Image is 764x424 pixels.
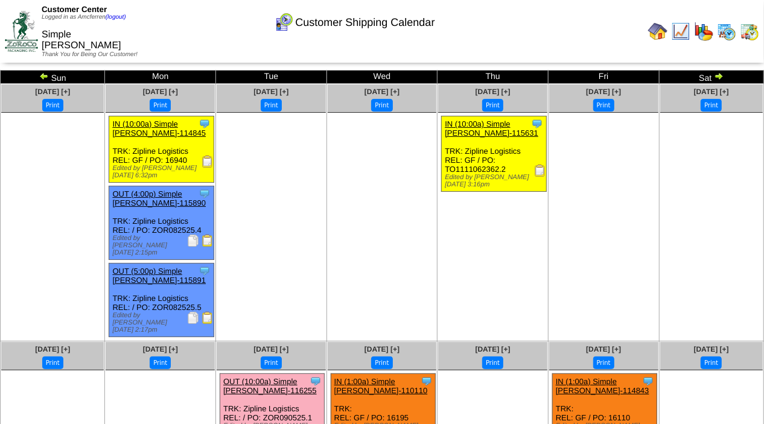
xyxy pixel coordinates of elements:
img: Packing Slip [187,235,199,247]
img: arrowright.gif [714,71,724,81]
a: (logout) [106,14,126,21]
span: Logged in as Amcferren [42,14,126,21]
a: [DATE] [+] [35,345,70,353]
span: Thank You for Being Our Customer! [42,51,138,58]
button: Print [371,99,392,112]
a: [DATE] [+] [253,345,288,353]
a: [DATE] [+] [694,345,729,353]
span: Customer Center [42,5,107,14]
img: Receiving Document [202,156,214,168]
a: IN (1:00a) Simple [PERSON_NAME]-114843 [556,377,649,395]
img: home.gif [648,22,667,41]
td: Wed [326,71,438,84]
img: calendarprod.gif [717,22,736,41]
img: Tooltip [199,188,211,200]
img: calendarinout.gif [740,22,759,41]
img: Tooltip [531,118,543,130]
a: IN (1:00a) Simple [PERSON_NAME]-110110 [334,377,428,395]
div: TRK: Zipline Logistics REL: / PO: ZOR082525.5 [109,264,214,337]
button: Print [371,356,392,369]
button: Print [261,356,282,369]
a: [DATE] [+] [143,345,178,353]
td: Sat [659,71,763,84]
td: Fri [548,71,659,84]
button: Print [593,99,614,112]
td: Sun [1,71,105,84]
img: Packing Slip [187,312,199,324]
a: [DATE] [+] [694,87,729,96]
div: TRK: Zipline Logistics REL: GF / PO: TO1111062362.2 [442,116,546,192]
div: TRK: Zipline Logistics REL: / PO: ZOR082525.4 [109,186,214,260]
img: ZoRoCo_Logo(Green%26Foil)%20jpg.webp [5,11,38,51]
div: Edited by [PERSON_NAME] [DATE] 2:17pm [112,312,213,334]
img: Tooltip [642,375,654,387]
a: [DATE] [+] [476,345,511,353]
button: Print [593,356,614,369]
button: Print [701,99,722,112]
a: OUT (5:00p) Simple [PERSON_NAME]-115891 [112,267,206,285]
button: Print [42,99,63,112]
a: OUT (10:00a) Simple [PERSON_NAME]-116255 [223,377,317,395]
span: Simple [PERSON_NAME] [42,30,121,51]
div: Edited by [PERSON_NAME] [DATE] 2:15pm [112,235,213,256]
a: [DATE] [+] [586,87,621,96]
div: Edited by [PERSON_NAME] [DATE] 6:32pm [112,165,213,179]
button: Print [701,356,722,369]
button: Print [150,356,171,369]
img: Tooltip [199,118,211,130]
img: Receiving Document [534,165,546,177]
button: Print [482,356,503,369]
button: Print [150,99,171,112]
a: [DATE] [+] [35,87,70,96]
div: TRK: Zipline Logistics REL: GF / PO: 16940 [109,116,214,183]
a: [DATE] [+] [364,345,400,353]
a: [DATE] [+] [143,87,178,96]
img: Tooltip [421,375,433,387]
img: Bill of Lading [202,312,214,324]
a: OUT (4:00p) Simple [PERSON_NAME]-115890 [112,189,206,207]
img: arrowleft.gif [39,71,49,81]
a: IN (10:00a) Simple [PERSON_NAME]-114845 [112,119,206,138]
button: Print [482,99,503,112]
span: Customer Shipping Calendar [295,16,435,29]
img: line_graph.gif [671,22,690,41]
button: Print [261,99,282,112]
button: Print [42,356,63,369]
img: Bill of Lading [202,235,214,247]
a: [DATE] [+] [586,345,621,353]
a: [DATE] [+] [476,87,511,96]
img: calendarcustomer.gif [274,13,293,32]
a: [DATE] [+] [253,87,288,96]
a: IN (10:00a) Simple [PERSON_NAME]-115631 [445,119,538,138]
img: graph.gif [694,22,713,41]
img: Tooltip [199,265,211,277]
img: Tooltip [310,375,322,387]
td: Thu [438,71,549,84]
td: Mon [105,71,216,84]
td: Tue [216,71,327,84]
div: Edited by [PERSON_NAME] [DATE] 3:16pm [445,174,546,188]
a: [DATE] [+] [364,87,400,96]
